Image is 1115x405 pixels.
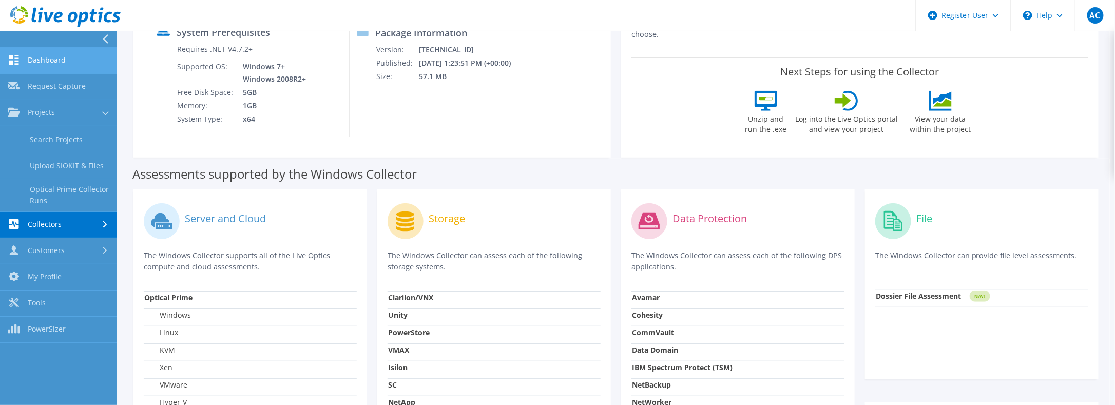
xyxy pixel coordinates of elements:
[144,293,193,302] strong: Optical Prime
[672,214,747,224] label: Data Protection
[235,86,308,99] td: 5GB
[376,56,418,70] td: Published:
[185,214,266,224] label: Server and Cloud
[177,60,235,86] td: Supported OS:
[235,60,308,86] td: Windows 7+ Windows 2008R2+
[388,362,408,372] strong: Isilon
[235,99,308,112] td: 1GB
[418,43,525,56] td: [TECHNICAL_ID]
[1023,11,1032,20] svg: \n
[876,291,961,301] strong: Dossier File Assessment
[132,169,417,179] label: Assessments supported by the Windows Collector
[144,345,175,355] label: KVM
[177,112,235,126] td: System Type:
[418,56,525,70] td: [DATE] 1:23:51 PM (+00:00)
[177,44,253,54] label: Requires .NET V4.7.2+
[632,380,671,390] strong: NetBackup
[916,214,932,224] label: File
[632,293,660,302] strong: Avamar
[177,99,235,112] td: Memory:
[388,327,430,337] strong: PowerStore
[388,250,601,273] p: The Windows Collector can assess each of the following storage systems.
[795,111,898,134] label: Log into the Live Optics portal and view your project
[875,250,1088,271] p: The Windows Collector can provide file level assessments.
[388,380,397,390] strong: SC
[376,70,418,83] td: Size:
[632,362,733,372] strong: IBM Spectrum Protect (TSM)
[388,345,409,355] strong: VMAX
[144,362,172,373] label: Xen
[388,310,408,320] strong: Unity
[375,28,467,38] label: Package Information
[632,310,663,320] strong: Cohesity
[429,214,465,224] label: Storage
[235,112,308,126] td: x64
[144,310,191,320] label: Windows
[177,27,270,37] label: System Prerequisites
[975,294,985,299] tspan: NEW!
[144,250,357,273] p: The Windows Collector supports all of the Live Optics compute and cloud assessments.
[742,111,790,134] label: Unzip and run the .exe
[144,327,178,338] label: Linux
[418,70,525,83] td: 57.1 MB
[781,66,939,78] label: Next Steps for using the Collector
[388,293,433,302] strong: Clariion/VNX
[632,327,674,337] strong: CommVault
[376,43,418,56] td: Version:
[1087,7,1104,24] span: AC
[177,86,235,99] td: Free Disk Space:
[632,345,678,355] strong: Data Domain
[144,380,187,390] label: VMware
[631,250,844,273] p: The Windows Collector can assess each of the following DPS applications.
[903,111,977,134] label: View your data within the project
